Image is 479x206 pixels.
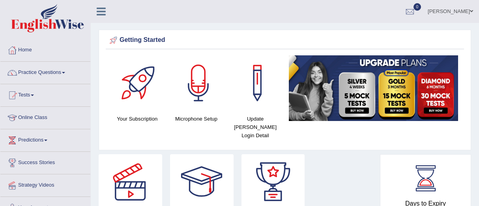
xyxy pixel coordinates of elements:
[0,84,90,104] a: Tests
[0,62,90,81] a: Practice Questions
[0,174,90,194] a: Strategy Videos
[414,3,421,11] span: 0
[108,34,462,46] div: Getting Started
[0,152,90,172] a: Success Stories
[0,129,90,149] a: Predictions
[289,55,458,121] img: small5.jpg
[0,39,90,59] a: Home
[0,107,90,127] a: Online Class
[112,115,163,123] h4: Your Subscription
[171,115,222,123] h4: Microphone Setup
[230,115,281,140] h4: Update [PERSON_NAME] Login Detail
